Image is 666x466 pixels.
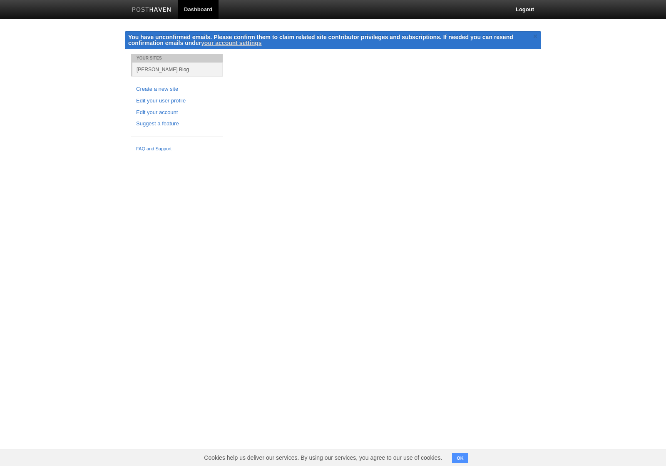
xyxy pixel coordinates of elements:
[136,120,218,128] a: Suggest a feature
[131,54,223,62] li: Your Sites
[201,40,261,46] a: your account settings
[136,85,218,94] a: Create a new site
[132,62,223,76] a: [PERSON_NAME] Blog
[132,7,171,13] img: Posthaven-bar
[136,108,218,117] a: Edit your account
[452,453,468,463] button: OK
[128,34,513,46] span: You have unconfirmed emails. Please confirm them to claim related site contributor privileges and...
[136,145,218,153] a: FAQ and Support
[136,97,218,105] a: Edit your user profile
[196,449,450,466] span: Cookies help us deliver our services. By using our services, you agree to our use of cookies.
[532,31,539,42] a: ×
